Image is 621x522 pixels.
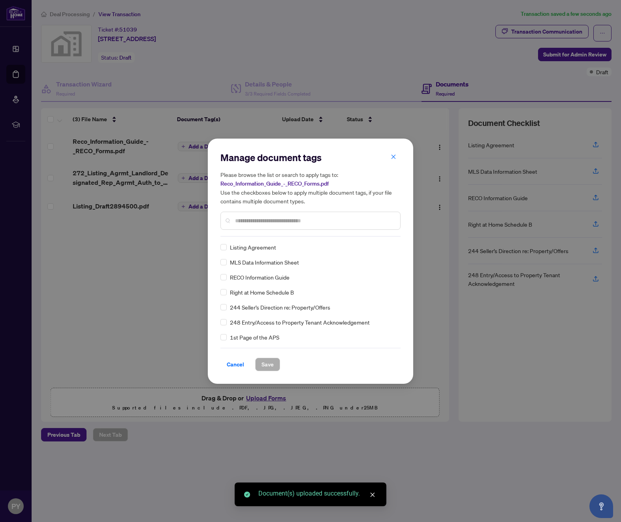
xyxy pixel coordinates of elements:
button: Cancel [220,358,250,371]
button: Save [255,358,280,371]
span: close [370,492,375,498]
div: Document(s) uploaded successfully. [258,489,377,498]
button: Open asap [589,494,613,518]
span: MLS Data Information Sheet [230,258,299,267]
h2: Manage document tags [220,151,401,164]
span: close [391,154,396,160]
span: Right at Home Schedule B [230,288,294,297]
span: 1st Page of the APS [230,333,279,342]
span: RECO Information Guide [230,273,290,282]
h5: Please browse the list or search to apply tags to: Use the checkboxes below to apply multiple doc... [220,170,401,205]
span: 248 Entry/Access to Property Tenant Acknowledgement [230,318,370,327]
span: Reco_Information_Guide_-_RECO_Forms.pdf [220,180,329,187]
span: 244 Seller’s Direction re: Property/Offers [230,303,330,312]
span: Cancel [227,358,244,371]
a: Close [368,490,377,499]
span: Listing Agreement [230,243,276,252]
span: check-circle [244,492,250,498]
